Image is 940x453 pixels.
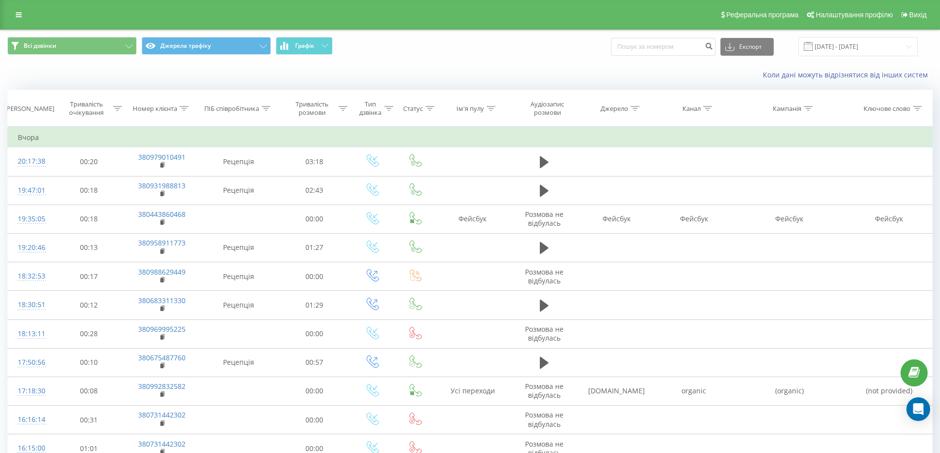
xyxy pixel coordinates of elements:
div: 19:20:46 [18,238,43,257]
td: organic [655,377,732,405]
td: 03:18 [279,147,350,176]
td: 00:18 [53,176,125,205]
td: 00:08 [53,377,125,405]
td: Усі переходи [436,377,510,405]
td: Рецепція [199,262,279,291]
td: (organic) [732,377,846,405]
td: 00:10 [53,348,125,377]
span: Графік [295,42,314,49]
td: Рецепція [199,291,279,319]
span: Налаштування профілю [816,11,893,19]
div: 17:50:56 [18,353,43,372]
div: Номер клієнта [133,105,177,113]
td: Фейсбук [846,205,932,233]
div: 19:35:05 [18,209,43,229]
td: Фейсбук [436,205,510,233]
td: Рецепція [199,147,279,176]
a: 380958911773 [138,238,186,247]
td: Вчора [8,128,933,147]
td: Рецепція [199,233,279,262]
div: Канал [682,105,701,113]
button: Експорт [720,38,774,56]
a: 380988629449 [138,267,186,277]
td: Фейсбук [578,205,655,233]
div: ПІБ співробітника [204,105,259,113]
div: 18:32:53 [18,267,43,286]
button: Всі дзвінки [7,37,137,55]
td: 00:12 [53,291,125,319]
td: Фейсбук [732,205,846,233]
td: Фейсбук [655,205,732,233]
td: 00:00 [279,377,350,405]
button: Джерела трафіку [142,37,271,55]
div: [PERSON_NAME] [4,105,54,113]
div: Аудіозапис розмови [519,100,576,117]
span: Розмова не відбулась [525,410,564,428]
td: 00:28 [53,319,125,348]
div: Ключове слово [864,105,910,113]
td: 00:18 [53,205,125,233]
a: 380992832582 [138,382,186,391]
div: 19:47:01 [18,181,43,200]
div: 16:16:14 [18,410,43,429]
span: Реферальна програма [726,11,799,19]
td: 00:13 [53,233,125,262]
a: 380683311330 [138,296,186,305]
a: Коли дані можуть відрізнятися вiд інших систем [763,70,933,79]
td: 00:00 [279,262,350,291]
td: [DOMAIN_NAME] [578,377,655,405]
div: 17:18:30 [18,382,43,401]
td: 02:43 [279,176,350,205]
td: 00:00 [279,319,350,348]
td: (not provided) [846,377,932,405]
a: 380731442302 [138,410,186,419]
button: Графік [276,37,333,55]
a: 380443860468 [138,209,186,219]
span: Розмова не відбулась [525,267,564,285]
td: 00:00 [279,205,350,233]
div: Тип дзвінка [359,100,382,117]
td: 00:20 [53,147,125,176]
td: 00:31 [53,406,125,434]
a: 380731442302 [138,439,186,449]
span: Розмова не відбулась [525,324,564,343]
div: Джерело [601,105,628,113]
span: Розмова не відбулась [525,382,564,400]
span: Розмова не відбулась [525,209,564,228]
a: 380969995225 [138,324,186,334]
span: Всі дзвінки [24,42,56,50]
div: Тривалість розмови [288,100,337,117]
div: 18:13:11 [18,324,43,344]
div: Open Intercom Messenger [906,397,930,421]
td: 01:27 [279,233,350,262]
td: 00:00 [279,406,350,434]
td: Рецепція [199,176,279,205]
div: 18:30:51 [18,295,43,314]
a: 380979010491 [138,152,186,162]
span: Вихід [909,11,927,19]
div: Кампанія [773,105,801,113]
td: Рецепція [199,348,279,377]
a: 380931988813 [138,181,186,190]
td: 00:57 [279,348,350,377]
td: 00:17 [53,262,125,291]
div: 20:17:38 [18,152,43,171]
div: Статус [403,105,423,113]
td: 01:29 [279,291,350,319]
a: 380675487760 [138,353,186,362]
input: Пошук за номером [611,38,715,56]
div: Тривалість очікування [62,100,111,117]
div: Ім'я пулу [456,105,484,113]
